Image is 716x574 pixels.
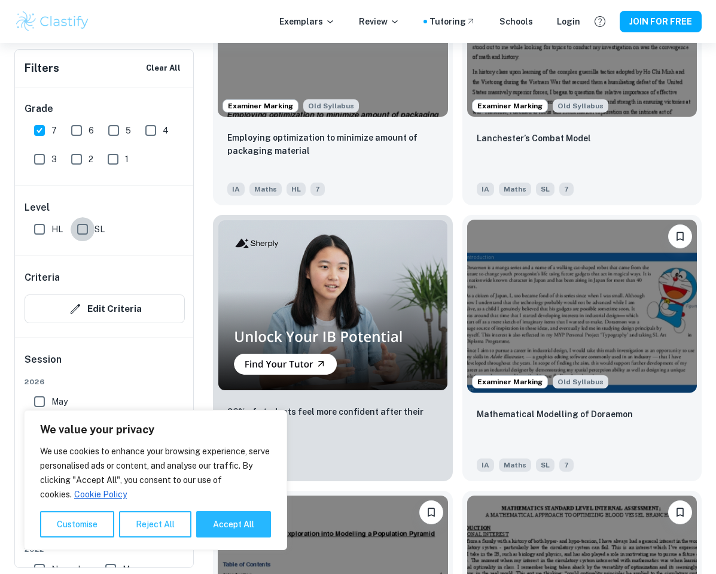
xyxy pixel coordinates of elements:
p: Lanchester’s Combat Model [477,132,591,145]
p: Mathematical Modelling of Doraemon [477,408,633,421]
div: Although this IA is written for the old math syllabus (last exam in November 2020), the current I... [553,99,608,113]
span: Examiner Marking [473,376,547,387]
h6: Session [25,353,185,376]
img: Thumbnail [218,220,448,391]
span: 4 [163,124,169,137]
img: Clastify logo [14,10,90,34]
span: Examiner Marking [473,101,547,111]
span: Examiner Marking [223,101,298,111]
span: HL [51,223,63,236]
span: 6 [89,124,94,137]
button: Reject All [119,511,191,537]
a: Tutoring [429,15,476,28]
span: May [51,395,68,408]
a: Login [557,15,580,28]
span: SL [95,223,105,236]
span: 3 [51,153,57,166]
span: Maths [499,458,531,472]
h6: Grade [25,102,185,116]
h6: Level [25,201,185,215]
p: Exemplars [279,15,335,28]
a: Examiner MarkingAlthough this IA is written for the old math syllabus (last exam in November 2020... [462,215,702,481]
span: 5 [126,124,131,137]
span: 1 [125,153,129,166]
span: 7 [559,458,574,472]
p: We value your privacy [40,423,271,437]
p: We use cookies to enhance your browsing experience, serve personalised ads or content, and analys... [40,444,271,502]
button: Accept All [196,511,271,537]
div: We value your privacy [24,410,287,550]
span: IA [477,458,494,472]
span: 2026 [25,376,185,387]
img: Maths IA example thumbnail: Mathematical Modelling of Doraemon [467,220,697,392]
button: JOIN FOR FREE [620,11,702,32]
a: Cookie Policy [74,489,127,500]
span: Old Syllabus [553,99,608,113]
p: 96% of students feel more confident after their first lesson [227,405,438,432]
a: Schools [499,15,533,28]
h6: Criteria [25,271,60,285]
button: Please log in to bookmark exemplars [419,500,443,524]
button: Help and Feedback [590,11,610,32]
span: SL [536,183,554,196]
button: Clear All [143,59,184,77]
span: Old Syllabus [303,99,359,113]
p: Employing optimization to minimize amount of packaging material [227,131,438,157]
p: Review [359,15,400,28]
span: 2 [89,153,93,166]
span: 7 [559,183,574,196]
span: IA [477,183,494,196]
button: Edit Criteria [25,294,185,323]
h6: Filters [25,60,59,77]
button: Please log in to bookmark exemplars [668,224,692,248]
span: Maths [249,183,282,196]
span: IA [227,183,245,196]
span: Old Syllabus [553,375,608,388]
div: Although this IA is written for the old math syllabus (last exam in November 2020), the current I... [303,99,359,113]
span: HL [287,183,306,196]
button: Customise [40,511,114,537]
button: Please log in to bookmark exemplars [668,500,692,524]
a: Thumbnail96% of students feel more confident after their first lesson [213,215,453,481]
div: Although this IA is written for the old math syllabus (last exam in November 2020), the current I... [553,375,608,388]
span: SL [536,458,554,472]
span: 7 [310,183,325,196]
span: 7 [51,124,57,137]
span: Maths [499,183,531,196]
span: 2022 [25,544,185,555]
